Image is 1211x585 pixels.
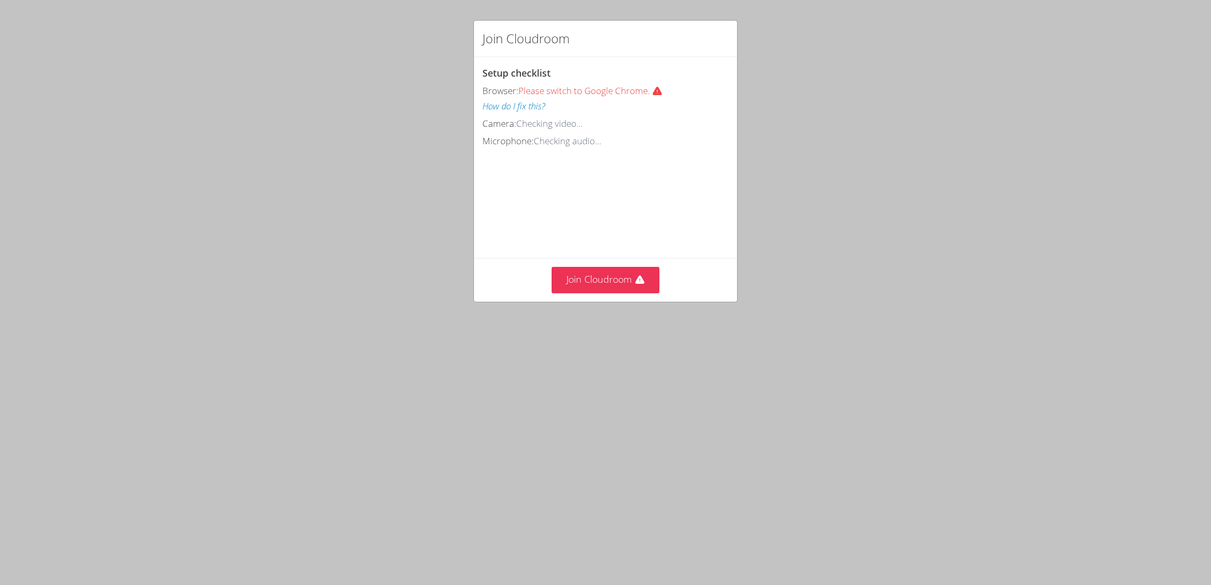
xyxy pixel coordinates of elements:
button: Join Cloudroom [552,267,660,293]
span: Camera: [482,117,516,129]
span: Checking audio... [534,135,601,147]
span: Checking video... [516,117,583,129]
span: Microphone: [482,135,534,147]
span: Please switch to Google Chrome. [518,85,671,97]
button: How do I fix this? [482,99,545,114]
span: Browser: [482,85,518,97]
span: Setup checklist [482,67,551,79]
h2: Join Cloudroom [482,29,570,48]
